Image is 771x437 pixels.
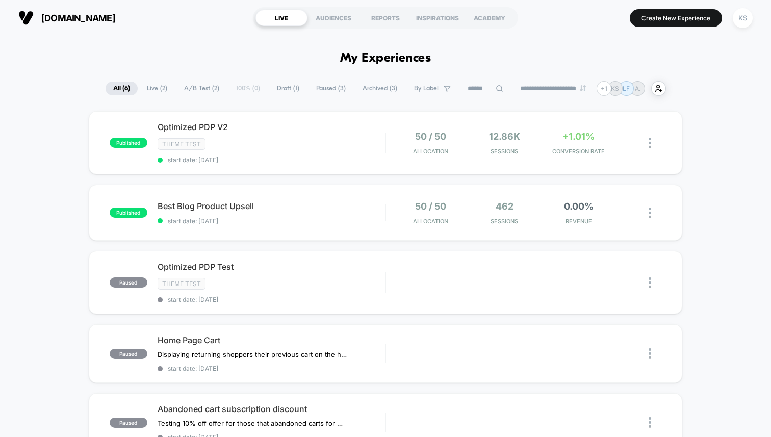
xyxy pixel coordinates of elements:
[355,82,405,95] span: Archived ( 3 )
[464,10,516,26] div: ACADEMY
[158,156,385,164] span: start date: [DATE]
[649,348,651,359] img: close
[562,131,595,142] span: +1.01%
[158,201,385,211] span: Best Blog Product Upsell
[733,8,753,28] div: KS
[269,82,307,95] span: Draft ( 1 )
[730,8,756,29] button: KS
[110,349,147,359] span: paused
[649,208,651,218] img: close
[158,138,205,150] span: Theme Test
[158,404,385,414] span: Abandoned cart subscription discount
[18,10,34,25] img: Visually logo
[307,10,359,26] div: AUDIENCES
[158,122,385,132] span: Optimized PDP V2
[158,365,385,372] span: start date: [DATE]
[110,418,147,428] span: paused
[158,350,347,358] span: Displaying returning shoppers their previous cart on the home page
[255,10,307,26] div: LIVE
[564,201,594,212] span: 0.00%
[489,131,520,142] span: 12.86k
[412,10,464,26] div: INSPIRATIONS
[611,85,619,92] p: KS
[415,201,446,212] span: 50 / 50
[413,148,448,155] span: Allocation
[415,131,446,142] span: 50 / 50
[470,218,539,225] span: Sessions
[41,13,115,23] span: [DOMAIN_NAME]
[359,10,412,26] div: REPORTS
[309,82,353,95] span: Paused ( 3 )
[110,277,147,288] span: paused
[158,278,205,290] span: Theme Test
[110,138,147,148] span: published
[158,262,385,272] span: Optimized PDP Test
[106,82,138,95] span: All ( 6 )
[635,85,640,92] p: A.
[340,51,431,66] h1: My Experiences
[158,419,347,427] span: Testing 10% off offer for those that abandoned carts for melts subscription.
[597,81,611,96] div: + 1
[544,148,613,155] span: CONVERSION RATE
[649,277,651,288] img: close
[470,148,539,155] span: Sessions
[496,201,513,212] span: 462
[15,10,118,26] button: [DOMAIN_NAME]
[630,9,722,27] button: Create New Experience
[110,208,147,218] span: published
[414,85,439,92] span: By Label
[623,85,630,92] p: LF
[649,417,651,428] img: close
[158,217,385,225] span: start date: [DATE]
[139,82,175,95] span: Live ( 2 )
[176,82,227,95] span: A/B Test ( 2 )
[649,138,651,148] img: close
[413,218,448,225] span: Allocation
[158,335,385,345] span: Home Page Cart
[580,85,586,91] img: end
[158,296,385,303] span: start date: [DATE]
